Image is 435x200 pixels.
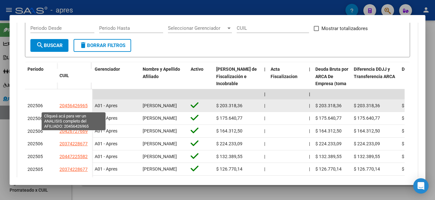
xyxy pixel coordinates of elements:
[92,62,140,105] datatable-header-cell: Gerenciador
[95,141,117,146] span: A01 - Apres
[28,116,43,121] span: 202506
[315,103,342,108] span: $ 203.318,36
[315,67,348,101] span: Deuda Bruta por ARCA De Empresa (toma en cuenta todos los afiliados)
[264,116,265,121] span: |
[216,154,242,159] span: $ 132.389,55
[143,141,177,146] span: [PERSON_NAME]
[79,41,87,49] mat-icon: delete
[402,166,428,172] span: $ 126.770,14
[354,116,380,121] span: $ 175.640,77
[262,62,268,105] datatable-header-cell: |
[59,154,88,159] span: 20447225582
[264,92,265,97] span: |
[216,103,242,108] span: $ 203.318,36
[354,128,380,133] span: $ 164.312,50
[95,67,120,72] span: Gerenciador
[191,67,203,72] span: Activo
[402,141,428,146] span: $ 224.233,09
[354,67,395,79] span: Diferencia DDJJ y Transferencia ARCA
[28,167,43,172] span: 202505
[354,103,380,108] span: $ 203.318,36
[309,154,310,159] span: |
[264,166,265,172] span: |
[264,67,265,72] span: |
[354,141,380,146] span: $ 224.233,09
[315,166,342,172] span: $ 126.770,14
[28,67,43,72] span: Período
[216,166,242,172] span: $ 126.770,14
[140,62,188,105] datatable-header-cell: Nombre y Apellido Afiliado
[216,67,257,86] span: [PERSON_NAME] de Fiscalización e Incobrable
[95,103,117,108] span: A01 - Apres
[315,141,342,146] span: $ 224.233,09
[402,128,428,133] span: $ 164.312,50
[309,116,310,121] span: |
[59,103,88,108] span: 20456426965
[402,154,428,159] span: $ 132.389,55
[271,67,297,79] span: Acta Fiscalizacion
[309,103,310,108] span: |
[30,39,68,52] button: Buscar
[351,62,399,105] datatable-header-cell: Diferencia DDJJ y Transferencia ARCA
[264,141,265,146] span: |
[402,67,419,72] span: DJ Total
[95,166,117,172] span: A01 - Apres
[143,116,177,121] span: [PERSON_NAME]
[28,141,43,146] span: 202506
[143,166,177,172] span: [PERSON_NAME]
[28,154,43,159] span: 202505
[309,166,310,172] span: |
[216,116,242,121] span: $ 175.640,77
[36,43,63,48] span: Buscar
[168,25,226,31] span: Seleccionar Gerenciador
[59,141,88,146] span: 20374228677
[143,154,177,159] span: [PERSON_NAME]
[214,62,262,105] datatable-header-cell: Deuda Bruta Neto de Fiscalización e Incobrable
[309,128,310,133] span: |
[143,103,177,108] span: [PERSON_NAME]
[402,116,428,121] span: $ 175.640,77
[59,116,88,121] span: 20447225582
[36,41,44,49] mat-icon: search
[79,43,125,48] span: Borrar Filtros
[216,141,242,146] span: $ 224.233,09
[59,167,88,172] span: 20374228677
[143,67,180,79] span: Nombre y Apellido Afiliado
[315,154,342,159] span: $ 132.389,55
[143,128,177,133] span: [PERSON_NAME]
[95,128,117,133] span: A01 - Apres
[306,62,313,105] datatable-header-cell: |
[264,128,265,133] span: |
[354,166,380,172] span: $ 126.770,14
[188,62,214,105] datatable-header-cell: Activo
[315,116,342,121] span: $ 175.640,77
[309,92,310,97] span: |
[216,128,242,133] span: $ 164.312,50
[95,116,117,121] span: A01 - Apres
[28,129,43,134] span: 202506
[309,67,310,72] span: |
[413,178,429,194] div: Open Intercom Messenger
[321,25,368,32] span: Mostrar totalizadores
[264,103,265,108] span: |
[268,62,306,105] datatable-header-cell: Acta Fiscalizacion
[315,128,342,133] span: $ 164.312,50
[402,103,428,108] span: $ 203.318,36
[264,154,265,159] span: |
[95,154,117,159] span: A01 - Apres
[59,73,69,78] span: CUIL
[354,154,380,159] span: $ 132.389,55
[313,62,351,105] datatable-header-cell: Deuda Bruta por ARCA De Empresa (toma en cuenta todos los afiliados)
[309,141,310,146] span: |
[28,103,43,108] span: 202506
[74,39,131,52] button: Borrar Filtros
[59,129,88,134] span: 20426727669
[57,69,92,83] datatable-header-cell: CUIL
[25,62,57,89] datatable-header-cell: Período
